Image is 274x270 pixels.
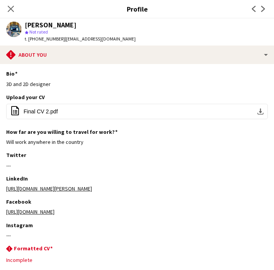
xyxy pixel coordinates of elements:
[6,128,117,135] h3: How far are you willing to travel for work?
[25,22,77,29] div: [PERSON_NAME]
[6,208,54,215] a: [URL][DOMAIN_NAME]
[6,232,268,239] div: ---
[14,245,53,252] h3: Formatted CV
[24,108,58,115] span: Final CV 2.pdf
[6,256,268,263] div: Incomplete
[6,104,268,119] button: Final CV 2.pdf
[6,185,92,192] a: [URL][DOMAIN_NAME][PERSON_NAME]
[6,70,17,77] h3: Bio
[6,222,33,229] h3: Instagram
[6,138,268,145] div: Will work anywhere in the country
[6,152,26,159] h3: Twitter
[25,36,65,42] span: t. [PHONE_NUMBER]
[6,162,268,169] div: ---
[6,175,28,182] h3: LinkedIn
[6,198,31,205] h3: Facebook
[65,36,136,42] span: | [EMAIL_ADDRESS][DOMAIN_NAME]
[6,81,268,88] div: 3D and 2D designer
[6,94,45,101] h3: Upload your CV
[29,29,48,35] span: Not rated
